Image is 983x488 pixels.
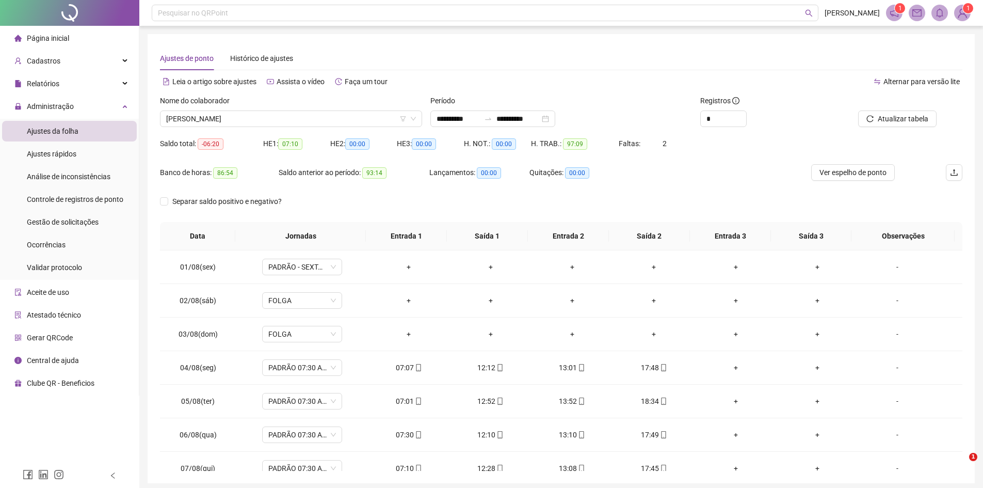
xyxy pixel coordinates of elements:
[330,138,397,150] div: HE 2:
[495,431,504,438] span: mobile
[54,469,64,480] span: instagram
[14,311,22,319] span: solution
[27,102,74,111] span: Administração
[703,429,768,440] div: +
[621,396,686,407] div: 18:34
[376,396,441,407] div: 07:01
[659,364,667,371] span: mobile
[27,57,60,65] span: Cadastros
[458,328,523,340] div: +
[160,138,263,150] div: Saldo total:
[785,261,850,273] div: +
[866,115,874,122] span: reload
[621,328,686,340] div: +
[563,138,587,150] span: 97:09
[966,5,970,12] span: 1
[531,138,619,150] div: H. TRAB.:
[14,380,22,387] span: gift
[160,167,279,179] div: Banco de horas:
[540,429,605,440] div: 13:10
[376,261,441,273] div: +
[495,364,504,371] span: mobile
[458,463,523,474] div: 12:28
[819,167,887,178] span: Ver espelho de ponto
[540,362,605,373] div: 13:01
[484,115,492,123] span: swap-right
[659,431,667,438] span: mobile
[663,139,667,148] span: 2
[166,111,416,127] span: RENATA SANTIAGO NASCIMENTO PINHO
[540,328,605,340] div: +
[621,295,686,306] div: +
[495,465,504,472] span: mobile
[867,429,928,440] div: -
[414,398,422,405] span: mobile
[27,379,94,387] span: Clube QR - Beneficios
[268,360,336,375] span: PADRÃO 07:30 AS 17:30
[703,396,768,407] div: +
[412,138,436,150] span: 00:00
[529,167,630,179] div: Quitações:
[771,222,852,250] th: Saída 3
[429,167,529,179] div: Lançamentos:
[495,398,504,405] span: mobile
[540,261,605,273] div: +
[172,77,256,86] span: Leia o artigo sobre ajustes
[14,80,22,87] span: file
[27,241,66,249] span: Ocorrências
[168,196,286,207] span: Separar saldo positivo e negativo?
[969,453,977,461] span: 1
[376,463,441,474] div: 07:10
[14,357,22,364] span: info-circle
[458,429,523,440] div: 12:10
[458,261,523,273] div: +
[27,218,99,226] span: Gestão de solicitações
[619,139,642,148] span: Faltas:
[27,34,69,42] span: Página inicial
[458,295,523,306] div: +
[278,138,302,150] span: 07:10
[895,3,905,13] sup: 1
[577,431,585,438] span: mobile
[235,222,366,250] th: Jornadas
[180,296,216,305] span: 02/08(sáb)
[867,328,928,340] div: -
[160,54,214,62] span: Ajustes de ponto
[700,95,739,106] span: Registros
[27,311,81,319] span: Atestado técnico
[14,334,22,341] span: qrcode
[464,138,531,150] div: H. NOT.:
[27,172,110,181] span: Análise de inconsistências
[867,362,928,373] div: -
[345,138,369,150] span: 00:00
[430,95,462,106] label: Período
[805,9,813,17] span: search
[14,35,22,42] span: home
[540,396,605,407] div: 13:52
[950,168,958,177] span: upload
[703,295,768,306] div: +
[366,222,447,250] th: Entrada 1
[703,463,768,474] div: +
[867,463,928,474] div: -
[213,167,237,179] span: 86:54
[858,111,937,127] button: Atualizar tabela
[109,472,117,479] span: left
[27,263,82,272] span: Validar protocolo
[362,167,386,179] span: 93:14
[878,113,928,124] span: Atualizar tabela
[198,138,223,150] span: -06:20
[179,330,218,338] span: 03/08(dom)
[14,57,22,65] span: user-add
[376,295,441,306] div: +
[163,78,170,85] span: file-text
[27,150,76,158] span: Ajustes rápidos
[540,463,605,474] div: 13:08
[477,167,501,179] span: 00:00
[160,222,235,250] th: Data
[160,95,236,106] label: Nome do colaborador
[376,328,441,340] div: +
[785,328,850,340] div: +
[335,78,342,85] span: history
[874,78,881,85] span: swap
